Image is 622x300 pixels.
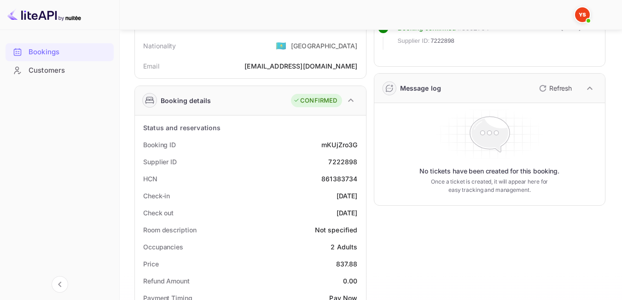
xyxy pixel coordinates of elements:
[549,83,572,93] p: Refresh
[143,242,183,252] div: Occupancies
[143,174,157,184] div: HCN
[6,62,114,79] a: Customers
[337,208,358,218] div: [DATE]
[430,36,454,46] span: 7222898
[143,61,159,71] div: Email
[331,242,357,252] div: 2 Adults
[6,62,114,80] div: Customers
[52,276,68,293] button: Collapse navigation
[428,178,551,194] p: Once a ticket is created, it will appear here for easy tracking and management.
[575,7,590,22] img: Yandex Support
[328,157,357,167] div: 7222898
[7,7,81,22] img: LiteAPI logo
[6,43,114,61] div: Bookings
[343,276,358,286] div: 0.00
[419,167,559,176] p: No tickets have been created for this booking.
[315,225,358,235] div: Not specified
[534,81,575,96] button: Refresh
[143,259,159,269] div: Price
[337,191,358,201] div: [DATE]
[143,41,176,51] div: Nationality
[29,65,109,76] div: Customers
[336,259,358,269] div: 837.88
[321,140,357,150] div: mKUjZro3G
[143,123,221,133] div: Status and reservations
[143,140,176,150] div: Booking ID
[143,191,170,201] div: Check-in
[143,276,190,286] div: Refund Amount
[276,37,286,54] span: United States
[143,157,177,167] div: Supplier ID
[143,225,196,235] div: Room description
[398,36,430,46] span: Supplier ID:
[244,61,357,71] div: [EMAIL_ADDRESS][DOMAIN_NAME]
[6,43,114,60] a: Bookings
[291,41,358,51] div: [GEOGRAPHIC_DATA]
[161,96,211,105] div: Booking details
[400,83,442,93] div: Message log
[143,208,174,218] div: Check out
[561,23,598,50] div: [DATE] 12:49
[293,96,337,105] div: CONFIRMED
[321,174,357,184] div: 861383734
[29,47,109,58] div: Bookings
